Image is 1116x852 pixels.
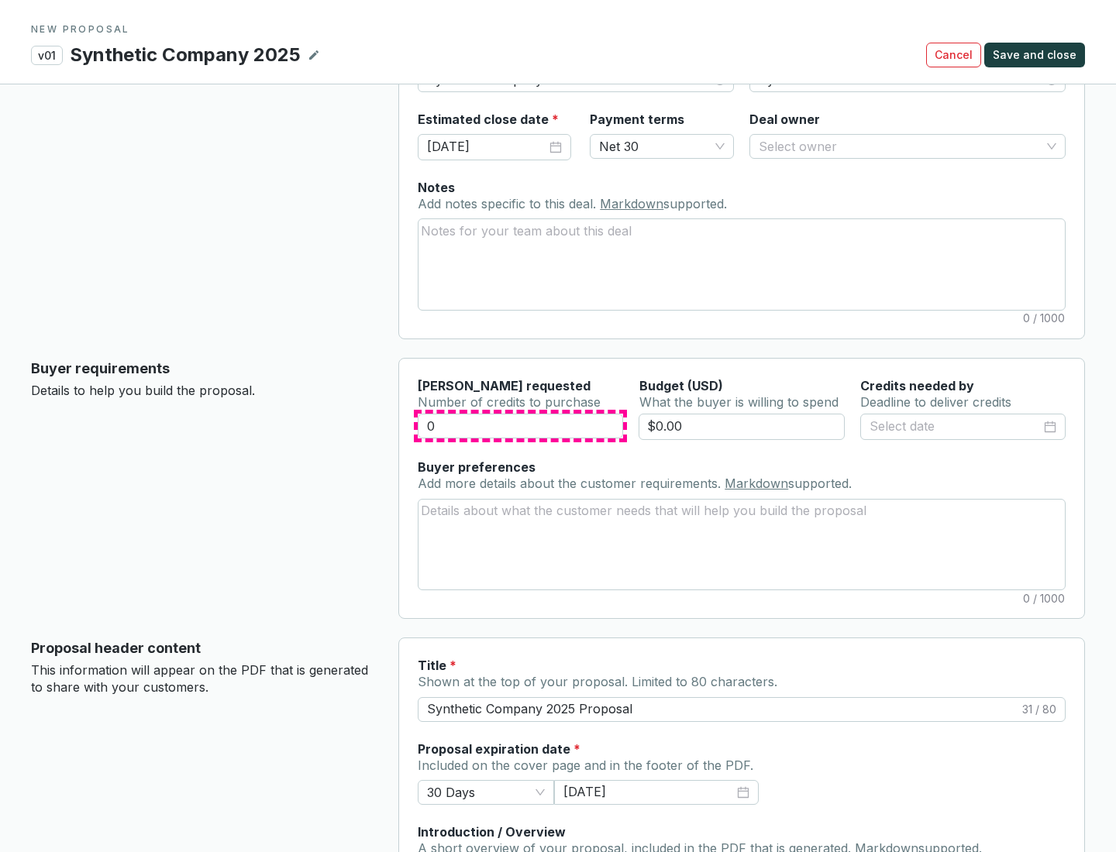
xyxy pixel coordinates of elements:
span: What the buyer is willing to spend [639,394,839,410]
span: Cancel [935,47,973,63]
span: Add notes specific to this deal. [418,196,600,211]
a: Markdown [600,196,663,211]
label: Notes [418,179,455,196]
span: Save and close [993,47,1076,63]
label: Payment terms [590,111,684,128]
span: supported. [663,196,727,211]
span: Add more details about the customer requirements. [418,476,725,491]
p: Details to help you build the proposal. [31,383,374,400]
span: supported. [788,476,852,491]
p: Buyer requirements [31,358,374,380]
span: Deadline to deliver credits [860,394,1011,410]
a: Markdown [725,476,788,491]
label: Introduction / Overview [418,823,566,840]
button: Save and close [984,43,1085,67]
p: NEW PROPOSAL [31,23,1085,36]
span: 31 / 80 [1022,702,1056,717]
span: Number of credits to purchase [418,394,601,410]
label: Estimated close date [418,111,559,128]
label: Deal owner [749,111,820,128]
span: 30 Days [427,781,545,804]
span: Net 30 [599,135,725,158]
input: Select date [563,783,734,802]
p: v01 [31,46,63,65]
button: Cancel [926,43,981,67]
label: Credits needed by [860,377,974,394]
span: Shown at the top of your proposal. Limited to 80 characters. [418,674,777,689]
span: Included on the cover page and in the footer of the PDF. [418,758,753,773]
p: Synthetic Company 2025 [69,42,301,68]
label: [PERSON_NAME] requested [418,377,591,394]
input: Select date [870,417,1041,437]
p: Proposal header content [31,637,374,659]
label: Proposal expiration date [418,740,580,758]
label: Title [418,657,456,674]
span: Budget (USD) [639,378,723,393]
input: Select date [427,137,546,157]
label: Buyer preferences [418,459,536,476]
p: This information will appear on the PDF that is generated to share with your customers. [31,662,374,696]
